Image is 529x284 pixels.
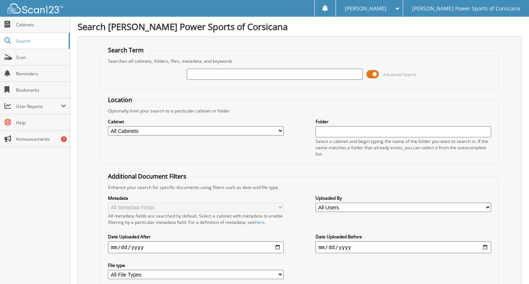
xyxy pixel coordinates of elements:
img: scan123-logo-white.svg [7,3,63,13]
span: Bookmarks [16,87,66,93]
label: Metadata [108,195,284,201]
legend: Additional Document Filters [104,172,190,180]
span: Cabinets [16,22,66,28]
span: Reminders [16,71,66,77]
input: start [108,241,284,253]
span: [PERSON_NAME] [345,6,386,11]
h1: Search [PERSON_NAME] Power Sports of Corsicana [78,20,522,33]
span: Announcements [16,136,66,142]
span: Search [16,38,65,44]
label: Date Uploaded Before [316,234,492,240]
div: Optionally limit your search to a particular cabinet or folder [104,108,495,114]
span: Help [16,120,66,126]
span: [PERSON_NAME] Power Sports of Corsicana [412,6,520,11]
input: end [316,241,492,253]
legend: Search Term [104,46,147,54]
span: User Reports [16,103,61,110]
label: Cabinet [108,118,284,125]
div: 7 [61,136,67,142]
div: All metadata fields are searched by default. Select a cabinet with metadata to enable filtering b... [108,213,284,225]
label: Folder [316,118,492,125]
label: Date Uploaded After [108,234,284,240]
span: Scan [16,54,66,61]
legend: Location [104,96,136,104]
a: here [255,219,265,225]
div: Enhance your search for specific documents using filters such as date and file type. [104,184,495,190]
span: Advanced Search [383,72,416,77]
div: Searches all cabinets, folders, files, metadata, and keywords [104,58,495,64]
label: Uploaded By [316,195,492,201]
div: Select a cabinet and begin typing the name of the folder you want to search in. If the name match... [316,138,492,157]
label: File type [108,262,284,268]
